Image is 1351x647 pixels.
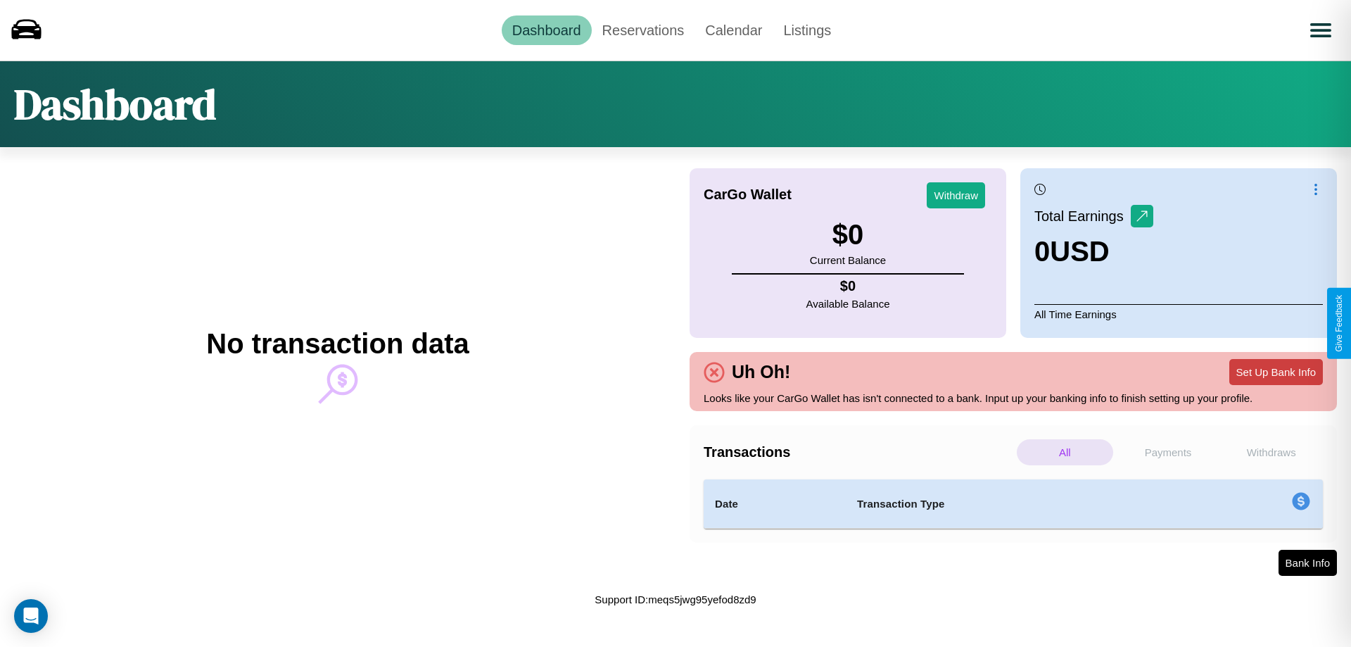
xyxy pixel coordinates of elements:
[694,15,773,45] a: Calendar
[1301,11,1340,50] button: Open menu
[1223,439,1319,465] p: Withdraws
[1034,304,1323,324] p: All Time Earnings
[1034,236,1153,268] h3: 0 USD
[704,187,792,203] h4: CarGo Wallet
[715,496,835,513] h4: Date
[704,479,1323,529] table: simple table
[14,599,48,633] div: Open Intercom Messenger
[1017,439,1113,465] p: All
[592,15,695,45] a: Reservations
[1229,359,1323,385] button: Set Up Bank Info
[1120,439,1217,465] p: Payments
[502,15,592,45] a: Dashboard
[595,590,756,609] p: Support ID: meqs5jwg95yefod8zd9
[725,362,797,382] h4: Uh Oh!
[14,75,216,133] h1: Dashboard
[927,182,985,208] button: Withdraw
[1279,550,1337,576] button: Bank Info
[806,278,890,294] h4: $ 0
[206,328,469,360] h2: No transaction data
[857,496,1176,513] h4: Transaction Type
[704,389,1323,408] p: Looks like your CarGo Wallet has isn't connected to a bank. Input up your banking info to finish ...
[704,444,1013,460] h4: Transactions
[773,15,842,45] a: Listings
[810,251,886,270] p: Current Balance
[1034,203,1131,229] p: Total Earnings
[1334,295,1344,352] div: Give Feedback
[806,294,890,313] p: Available Balance
[810,219,886,251] h3: $ 0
